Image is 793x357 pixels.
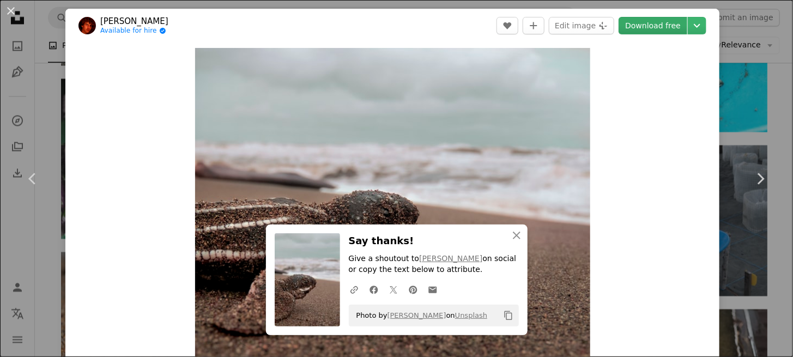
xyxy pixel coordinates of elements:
[523,17,544,34] button: Add to Collection
[403,279,423,300] a: Share on Pinterest
[455,311,487,319] a: Unsplash
[384,279,403,300] a: Share on Twitter
[497,17,518,34] button: Like
[100,27,168,35] a: Available for hire
[349,233,519,249] h3: Say thanks!
[619,17,687,34] a: Download free
[78,17,96,34] img: Go to Max Gotts's profile
[349,253,519,275] p: Give a shoutout to on social or copy the text below to attribute.
[549,17,614,34] button: Edit image
[499,306,518,325] button: Copy to clipboard
[688,17,706,34] button: Choose download size
[364,279,384,300] a: Share on Facebook
[388,311,446,319] a: [PERSON_NAME]
[728,126,793,231] a: Next
[351,307,488,324] span: Photo by on
[100,16,168,27] a: [PERSON_NAME]
[423,279,443,300] a: Share over email
[419,254,482,263] a: [PERSON_NAME]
